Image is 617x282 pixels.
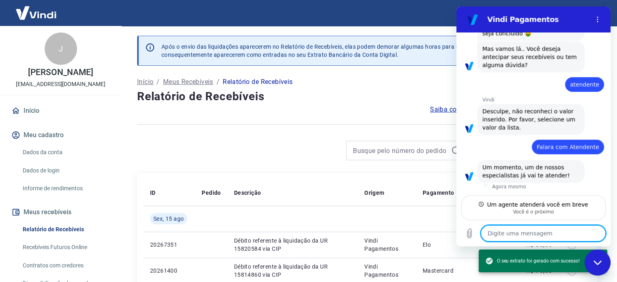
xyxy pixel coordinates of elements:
p: Vindi Pagamentos [364,237,410,253]
a: Dados de login [19,162,112,179]
a: Relatório de Recebíveis [19,221,112,238]
p: Débito referente à liquidação da UR 15820584 via CIP [234,237,351,253]
p: / [157,77,159,87]
p: Débito referente à liquidação da UR 15814860 via CIP [234,263,351,279]
p: [EMAIL_ADDRESS][DOMAIN_NAME] [16,80,105,88]
p: Mastercard [423,267,465,275]
iframe: Janela de mensagens [456,6,611,246]
p: 20267351 [150,241,189,249]
p: Descrição [234,189,261,197]
button: Meus recebíveis [10,203,112,221]
span: O seu extrato foi gerado com sucesso! [485,257,580,265]
p: Elo [423,241,465,249]
p: - [478,267,502,275]
a: Contratos com credores [19,257,112,274]
h4: Relatório de Recebíveis [137,88,598,105]
a: Informe de rendimentos [19,180,112,197]
p: 20261400 [150,267,189,275]
p: ID [150,189,156,197]
a: Início [10,102,112,120]
p: Relatório de Recebíveis [223,77,292,87]
iframe: Botão para abrir a janela de mensagens, conversa em andamento [585,250,611,276]
p: Vindi Pagamentos [364,263,410,279]
input: Busque pelo número do pedido [353,144,448,157]
a: Saiba como funciona a programação dos recebimentos [430,105,598,114]
a: Recebíveis Futuros Online [19,239,112,256]
a: Meus Recebíveis [163,77,213,87]
a: Dados da conta [19,144,112,161]
button: Meu cadastro [10,126,112,144]
p: Após o envio das liquidações aparecerem no Relatório de Recebíveis, elas podem demorar algumas ho... [161,43,512,59]
p: Origem [364,189,384,197]
p: Pedido [202,189,221,197]
div: J [45,32,77,65]
a: Início [137,77,153,87]
p: [PERSON_NAME] [28,68,93,77]
p: Pagamento [423,189,454,197]
button: Sair [578,6,607,21]
p: / [217,77,219,87]
span: Sex, 15 ago [153,215,184,223]
img: Vindi [10,0,62,25]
